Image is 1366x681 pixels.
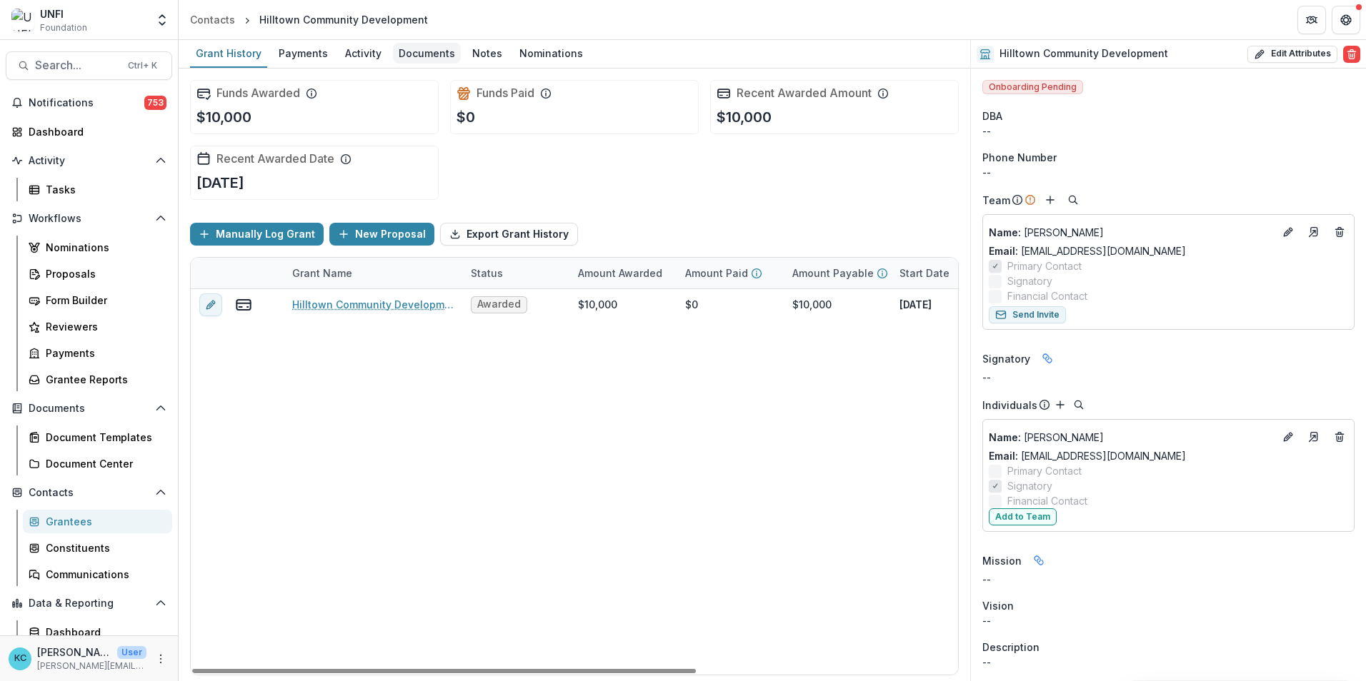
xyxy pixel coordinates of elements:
div: Constituents [46,540,161,555]
p: $0 [457,106,475,128]
div: -- [982,370,1355,385]
p: Amount Payable [792,266,874,281]
a: Name: [PERSON_NAME] [989,430,1274,445]
button: Open Documents [6,397,172,420]
a: Nominations [23,236,172,259]
div: Notes [467,43,508,64]
a: Email: [EMAIL_ADDRESS][DOMAIN_NAME] [989,243,1186,258]
div: Document Center [46,456,161,471]
span: Foundation [40,21,87,34]
div: $10,000 [792,297,832,312]
button: More [152,650,169,667]
div: Grant Name [284,258,462,288]
span: Financial Contact [1007,493,1087,508]
button: Export Grant History [440,223,578,246]
span: Search... [35,59,119,72]
p: -- [982,572,1355,587]
nav: breadcrumb [184,9,434,30]
button: Send Invite [989,306,1066,323]
div: Payments [46,345,161,360]
p: [PERSON_NAME][EMAIL_ADDRESS][PERSON_NAME][DOMAIN_NAME] [37,660,146,672]
span: Signatory [1007,273,1052,288]
a: Proposals [23,262,172,286]
span: Data & Reporting [29,597,149,610]
h2: Funds Awarded [216,86,300,100]
button: Deletes [1331,428,1348,445]
div: Amount Awarded [569,258,677,288]
p: [DATE] [196,172,244,193]
h2: Recent Awarded Amount [737,86,872,100]
div: Contacts [190,12,235,27]
a: Grantees [23,510,172,533]
a: Go to contact [1302,221,1325,243]
div: Form Builder [46,293,161,308]
a: Nominations [514,40,589,68]
a: Documents [393,40,461,68]
button: Add [1042,191,1059,208]
div: -- [982,123,1355,138]
div: Status [462,258,569,288]
div: Document Templates [46,430,161,445]
button: view-payments [235,296,252,313]
button: edit [199,293,222,316]
p: Team [982,193,1010,208]
span: Awarded [477,298,521,311]
a: Notes [467,40,508,68]
button: Partners [1297,6,1326,34]
button: Open Data & Reporting [6,592,172,615]
button: Edit Attributes [1247,46,1337,63]
button: Notifications753 [6,91,172,114]
h2: Hilltown Community Development [999,48,1168,60]
button: Edit [1280,223,1297,241]
span: Email: [989,450,1018,462]
div: Documents [393,43,461,64]
div: Payments [273,43,334,64]
div: Grant Name [284,266,361,281]
a: Grant History [190,40,267,68]
div: Amount Paid [677,258,784,288]
p: -- [982,655,1355,670]
span: Financial Contact [1007,288,1087,303]
span: Workflows [29,213,149,225]
button: Open entity switcher [152,6,172,34]
a: Dashboard [23,620,172,644]
span: Signatory [982,351,1030,366]
div: Amount Payable [784,258,891,288]
a: Dashboard [6,120,172,143]
button: Search [1065,191,1082,208]
button: Deletes [1331,223,1348,241]
a: Reviewers [23,315,172,338]
a: Name: [PERSON_NAME] [989,225,1274,240]
a: Payments [23,341,172,365]
a: Activity [339,40,387,68]
span: Activity [29,155,149,167]
a: Document Templates [23,425,172,449]
div: Start Date [891,258,998,288]
a: Payments [273,40,334,68]
span: Notifications [29,97,144,109]
span: Description [982,640,1040,655]
button: Open Workflows [6,207,172,230]
button: Search... [6,51,172,80]
p: -- [982,613,1355,628]
span: Contacts [29,487,149,499]
button: Add [1052,396,1069,413]
span: Name : [989,431,1021,443]
span: DBA [982,109,1002,123]
span: Name : [989,226,1021,238]
a: Contacts [184,9,241,30]
p: $10,000 [717,106,772,128]
div: Activity [339,43,387,64]
a: Document Center [23,452,172,475]
p: [PERSON_NAME] [989,430,1274,445]
button: Add to Team [989,508,1057,525]
div: Start Date [891,266,958,281]
img: UNFI [11,9,34,31]
button: New Proposal [329,223,434,246]
div: Nominations [46,240,161,255]
button: Edit [1280,428,1297,445]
